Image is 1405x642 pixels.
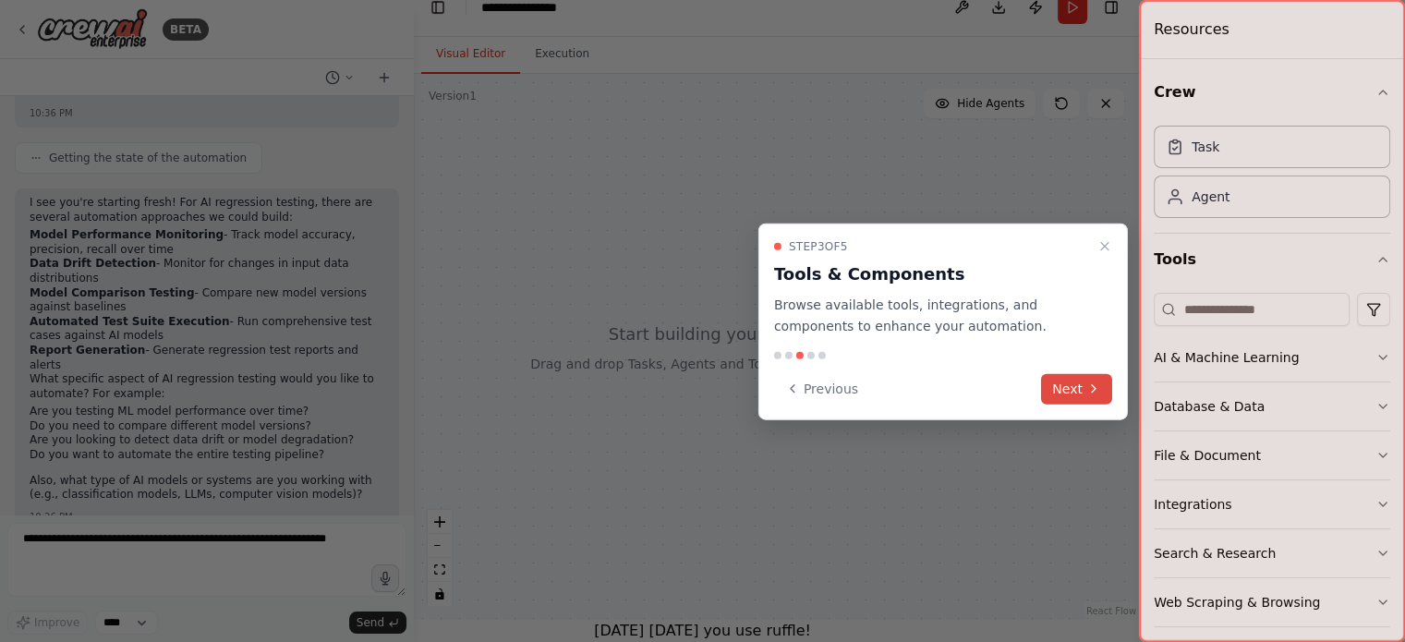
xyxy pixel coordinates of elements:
[774,295,1090,337] p: Browse available tools, integrations, and components to enhance your automation.
[1041,373,1112,404] button: Next
[1094,236,1116,258] button: Close walkthrough
[774,261,1090,287] h3: Tools & Components
[7,7,270,24] div: [DATE] [DATE] you use ruffle!
[789,239,848,254] span: Step 3 of 5
[774,373,869,404] button: Previous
